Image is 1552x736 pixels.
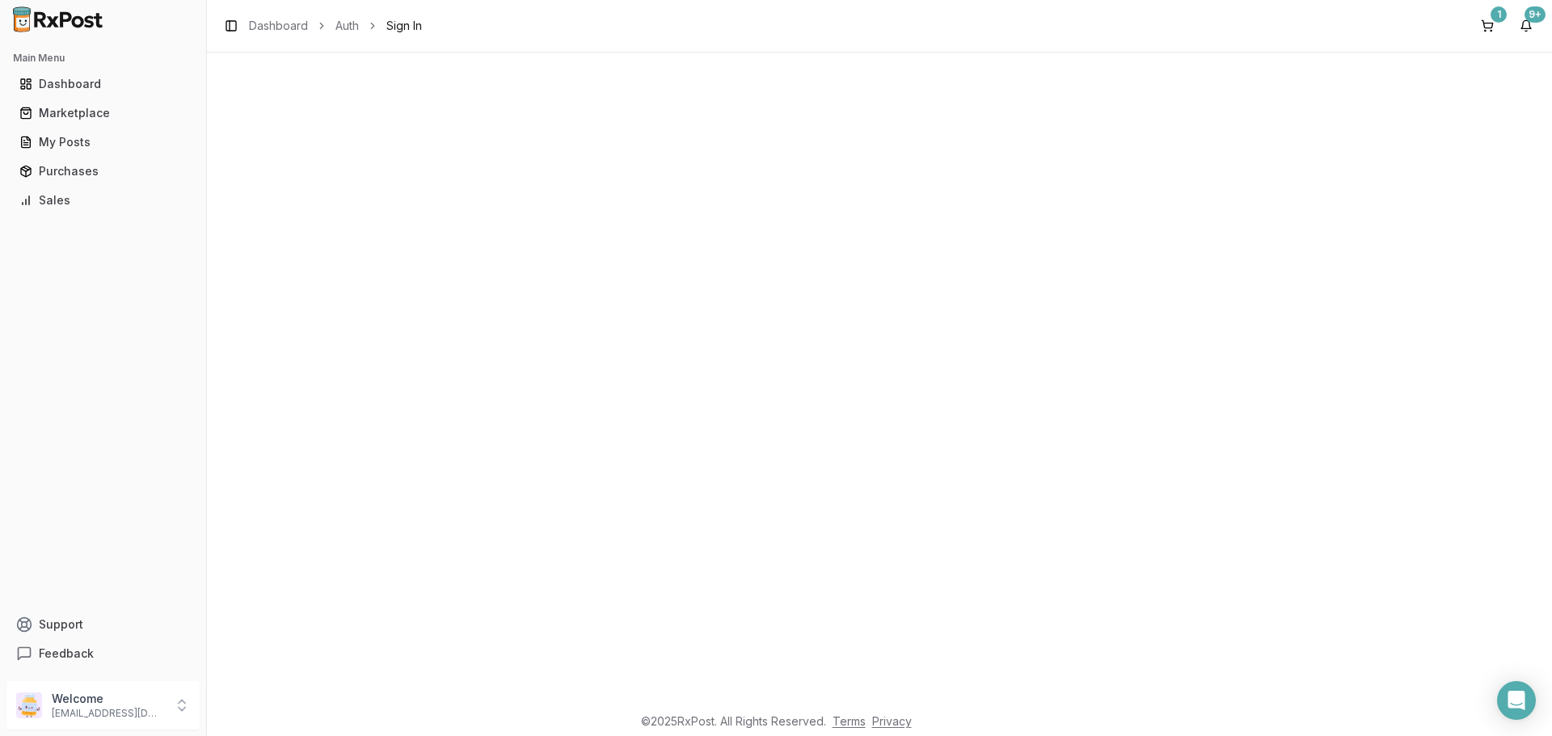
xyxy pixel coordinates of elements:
div: Purchases [19,163,187,179]
a: Dashboard [13,69,193,99]
a: My Posts [13,128,193,157]
div: 1 [1491,6,1507,23]
p: [EMAIL_ADDRESS][DOMAIN_NAME] [52,707,164,720]
img: User avatar [16,692,42,718]
img: RxPost Logo [6,6,110,32]
a: Purchases [13,157,193,186]
button: Marketplace [6,100,200,126]
h2: Main Menu [13,52,193,65]
button: Support [6,610,200,639]
a: Privacy [872,714,912,728]
span: Sign In [386,18,422,34]
a: Marketplace [13,99,193,128]
nav: breadcrumb [249,18,422,34]
button: Dashboard [6,71,200,97]
button: My Posts [6,129,200,155]
button: Purchases [6,158,200,184]
div: Sales [19,192,187,208]
a: Auth [335,18,359,34]
div: Dashboard [19,76,187,92]
button: Feedback [6,639,200,668]
div: Marketplace [19,105,187,121]
span: Feedback [39,646,94,662]
div: My Posts [19,134,187,150]
button: Sales [6,187,200,213]
a: Dashboard [249,18,308,34]
p: Welcome [52,691,164,707]
a: Sales [13,186,193,215]
div: 9+ [1525,6,1546,23]
button: 1 [1474,13,1500,39]
button: 9+ [1513,13,1539,39]
a: Terms [833,714,866,728]
div: Open Intercom Messenger [1497,681,1536,720]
